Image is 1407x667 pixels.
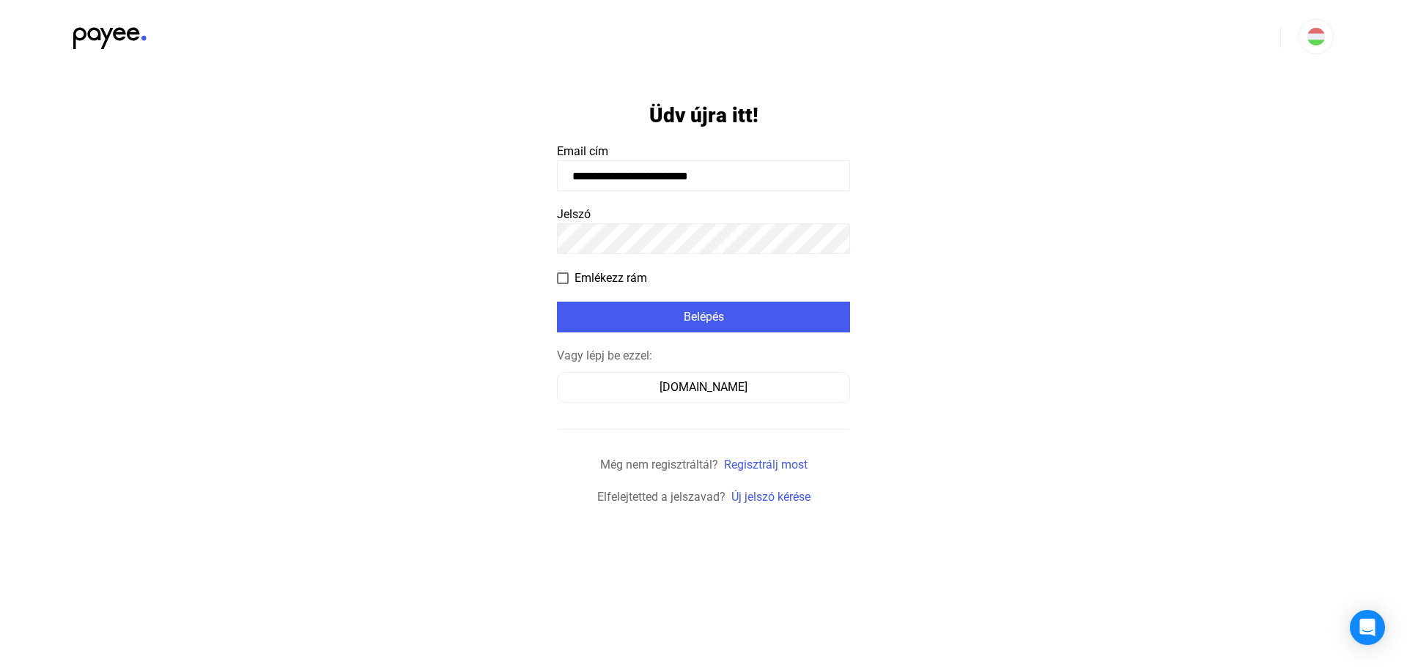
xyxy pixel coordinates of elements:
[600,458,718,472] span: Még nem regisztráltál?
[731,490,810,504] a: Új jelszó kérése
[557,372,850,403] button: [DOMAIN_NAME]
[562,379,845,396] div: [DOMAIN_NAME]
[557,302,850,332] button: Belépés
[597,490,725,504] span: Elfelejtetted a jelszavad?
[1350,610,1385,645] div: Open Intercom Messenger
[557,207,591,221] span: Jelszó
[73,19,147,49] img: black-payee-blue-dot.svg
[649,103,758,128] h1: Üdv újra itt!
[557,347,850,365] div: Vagy lépj be ezzel:
[724,458,808,472] a: Regisztrálj most
[1307,28,1325,45] img: HU
[575,269,647,287] span: Emlékezz rám
[557,380,850,394] a: [DOMAIN_NAME]
[561,308,846,326] div: Belépés
[1299,19,1334,54] button: HU
[557,144,608,158] span: Email cím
